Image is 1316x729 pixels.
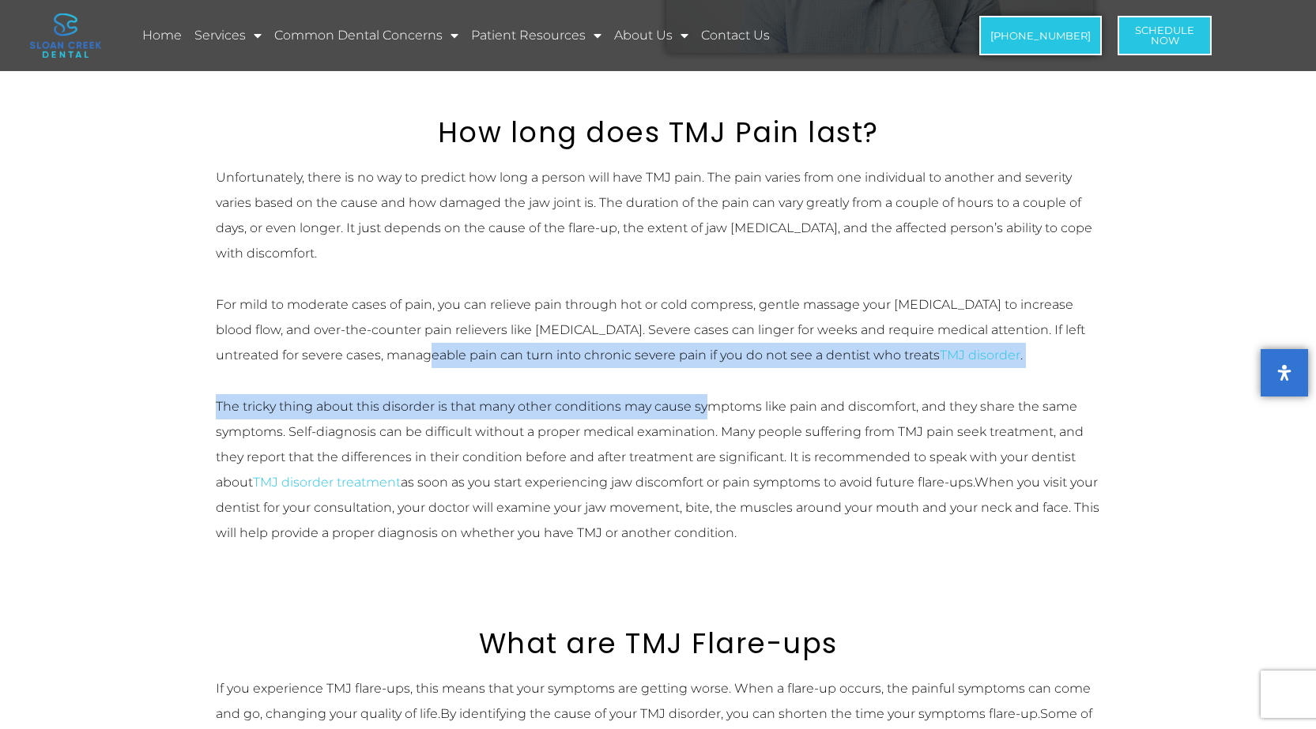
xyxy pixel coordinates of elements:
a: [PHONE_NUMBER] [979,16,1102,55]
p: Unfortunately, there is no way to predict how long a person will have TMJ pain. The pain varies f... [216,165,1101,266]
a: TMJ disorder treatment [253,475,401,490]
span: Schedule Now [1135,25,1194,46]
p: The tricky thing about this disorder is that many other conditions may cause symptoms like pain a... [216,394,1101,546]
a: Home [140,17,184,54]
nav: Menu [140,17,905,54]
span: By identifying the cause of your TMJ disorder, you can shorten the time your symptoms flare-up. [440,706,1040,721]
a: ScheduleNow [1118,16,1212,55]
a: Contact Us [699,17,772,54]
a: TMJ disorder [940,348,1020,363]
h2: How long does TMJ Pain last? [216,116,1101,149]
a: About Us [612,17,691,54]
a: Patient Resources [469,17,604,54]
a: Common Dental Concerns [272,17,461,54]
h2: What are TMJ Flare-ups [216,627,1101,660]
p: For mild to moderate cases of pain, you can relieve pain through hot or cold compress, gentle mas... [216,292,1101,368]
button: Open Accessibility Panel [1261,349,1308,396]
span: When you visit your dentist for your consultation, your doctor will examine your jaw movement, bi... [216,475,1099,540]
img: logo [30,13,101,58]
a: Services [192,17,264,54]
span: [PHONE_NUMBER] [990,31,1091,41]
